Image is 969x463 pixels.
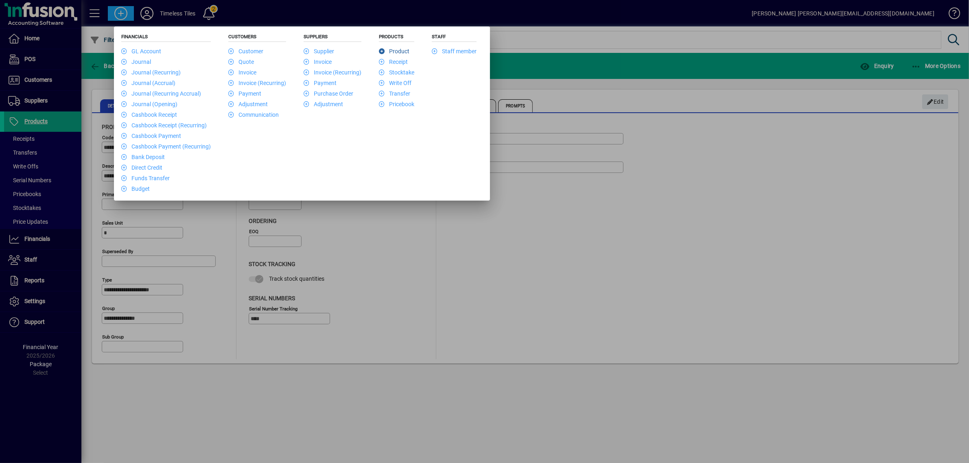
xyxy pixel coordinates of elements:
[304,59,332,65] a: Invoice
[379,48,409,55] a: Product
[379,69,414,76] a: Stocktake
[304,80,337,86] a: Payment
[228,34,286,42] h5: Customers
[304,90,353,97] a: Purchase Order
[121,59,151,65] a: Journal
[228,80,286,86] a: Invoice (Recurring)
[121,34,211,42] h5: Financials
[228,69,256,76] a: Invoice
[121,164,162,171] a: Direct Credit
[121,143,211,150] a: Cashbook Payment (Recurring)
[121,80,175,86] a: Journal (Accrual)
[121,101,177,107] a: Journal (Opening)
[304,34,361,42] h5: Suppliers
[379,80,411,86] a: Write Off
[121,69,181,76] a: Journal (Recurring)
[121,122,207,129] a: Cashbook Receipt (Recurring)
[228,48,263,55] a: Customer
[228,90,261,97] a: Payment
[228,111,279,118] a: Communication
[304,69,361,76] a: Invoice (Recurring)
[121,48,161,55] a: GL Account
[379,90,410,97] a: Transfer
[432,34,477,42] h5: Staff
[121,133,181,139] a: Cashbook Payment
[379,101,414,107] a: Pricebook
[121,186,150,192] a: Budget
[228,59,254,65] a: Quote
[121,90,201,97] a: Journal (Recurring Accrual)
[228,101,268,107] a: Adjustment
[121,154,165,160] a: Bank Deposit
[304,101,343,107] a: Adjustment
[379,34,414,42] h5: Products
[304,48,334,55] a: Supplier
[432,48,477,55] a: Staff member
[379,59,408,65] a: Receipt
[121,111,177,118] a: Cashbook Receipt
[121,175,170,181] a: Funds Transfer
